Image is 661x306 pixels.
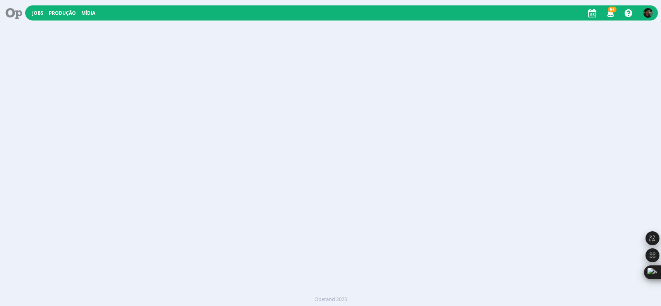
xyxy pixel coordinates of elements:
button: Produção [46,10,78,16]
button: K [643,6,653,20]
a: Produção [49,10,76,16]
button: 54 [602,6,618,20]
img: K [643,8,653,18]
span: 54 [608,7,616,12]
button: Mídia [79,10,98,16]
a: Jobs [32,10,43,16]
button: Jobs [30,10,46,16]
a: Mídia [81,10,95,16]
